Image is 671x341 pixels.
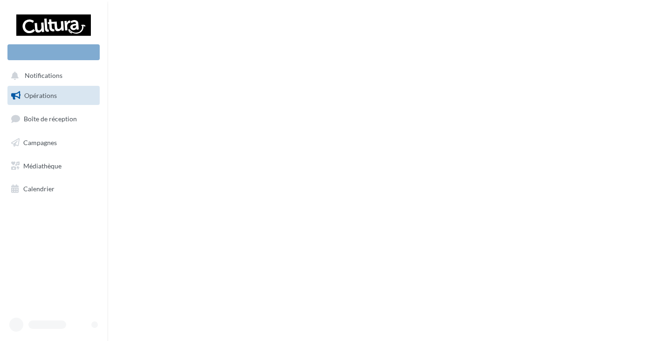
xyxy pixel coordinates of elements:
[6,179,102,199] a: Calendrier
[6,86,102,105] a: Opérations
[6,109,102,129] a: Boîte de réception
[7,44,100,60] div: Nouvelle campagne
[25,72,62,80] span: Notifications
[24,91,57,99] span: Opérations
[6,133,102,153] a: Campagnes
[23,161,62,169] span: Médiathèque
[23,185,55,193] span: Calendrier
[24,115,77,123] span: Boîte de réception
[6,156,102,176] a: Médiathèque
[23,139,57,146] span: Campagnes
